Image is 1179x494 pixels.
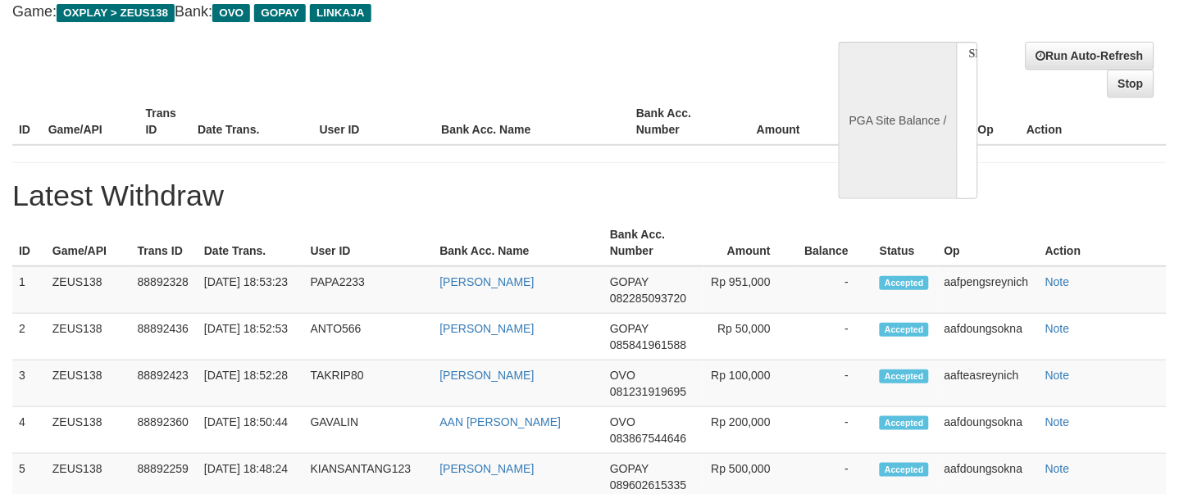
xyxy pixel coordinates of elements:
[191,98,313,145] th: Date Trans.
[313,98,435,145] th: User ID
[972,98,1020,145] th: Op
[1045,462,1070,475] a: Note
[880,369,929,383] span: Accepted
[703,407,795,454] td: Rp 200,000
[434,220,604,266] th: Bank Acc. Name
[304,220,434,266] th: User ID
[938,360,1039,407] td: aafteasreynich
[440,322,535,335] a: [PERSON_NAME]
[1045,369,1070,382] a: Note
[1026,42,1154,70] a: Run Auto-Refresh
[304,314,434,360] td: ANTO566
[938,407,1039,454] td: aafdoungsokna
[198,314,304,360] td: [DATE] 18:52:53
[610,275,649,288] span: GOPAY
[1039,220,1167,266] th: Action
[610,478,686,492] span: 089602615335
[1045,415,1070,428] a: Note
[12,314,46,360] td: 2
[795,360,873,407] td: -
[254,4,306,22] span: GOPAY
[131,266,198,314] td: 88892328
[304,407,434,454] td: GAVALIN
[304,360,434,407] td: TAKRIP80
[131,314,198,360] td: 88892436
[795,407,873,454] td: -
[198,220,304,266] th: Date Trans.
[12,266,46,314] td: 1
[46,266,131,314] td: ZEUS138
[1021,98,1168,145] th: Action
[57,4,175,22] span: OXPLAY > ZEUS138
[46,407,131,454] td: ZEUS138
[198,407,304,454] td: [DATE] 18:50:44
[880,463,929,477] span: Accepted
[795,266,873,314] td: -
[12,179,1167,212] h1: Latest Withdraw
[880,323,929,337] span: Accepted
[610,385,686,398] span: 081231919695
[703,314,795,360] td: Rp 50,000
[703,220,795,266] th: Amount
[795,314,873,360] td: -
[139,98,191,145] th: Trans ID
[12,220,46,266] th: ID
[12,360,46,407] td: 3
[795,220,873,266] th: Balance
[1045,275,1070,288] a: Note
[46,220,131,266] th: Game/API
[198,360,304,407] td: [DATE] 18:52:28
[1045,322,1070,335] a: Note
[12,407,46,454] td: 4
[42,98,139,145] th: Game/API
[131,220,198,266] th: Trans ID
[610,292,686,305] span: 082285093720
[304,266,434,314] td: PAPA2233
[839,42,957,199] div: PGA Site Balance /
[440,462,535,475] a: [PERSON_NAME]
[825,98,914,145] th: Balance
[610,432,686,445] span: 083867544646
[131,407,198,454] td: 88892360
[12,98,42,145] th: ID
[12,4,770,20] h4: Game: Bank:
[630,98,727,145] th: Bank Acc. Number
[46,314,131,360] td: ZEUS138
[440,369,535,382] a: [PERSON_NAME]
[610,415,635,428] span: OVO
[880,276,929,290] span: Accepted
[603,220,703,266] th: Bank Acc. Number
[610,322,649,335] span: GOPAY
[198,266,304,314] td: [DATE] 18:53:23
[1108,70,1154,97] a: Stop
[938,314,1039,360] td: aafdoungsokna
[610,338,686,351] span: 085841961588
[46,360,131,407] td: ZEUS138
[440,415,562,428] a: AAN [PERSON_NAME]
[873,220,938,266] th: Status
[131,360,198,407] td: 88892423
[880,416,929,430] span: Accepted
[703,266,795,314] td: Rp 951,000
[212,4,250,22] span: OVO
[610,462,649,475] span: GOPAY
[310,4,371,22] span: LINKAJA
[938,266,1039,314] td: aafpengsreynich
[440,275,535,288] a: [PERSON_NAME]
[727,98,825,145] th: Amount
[703,360,795,407] td: Rp 100,000
[435,98,630,145] th: Bank Acc. Name
[938,220,1039,266] th: Op
[610,369,635,382] span: OVO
